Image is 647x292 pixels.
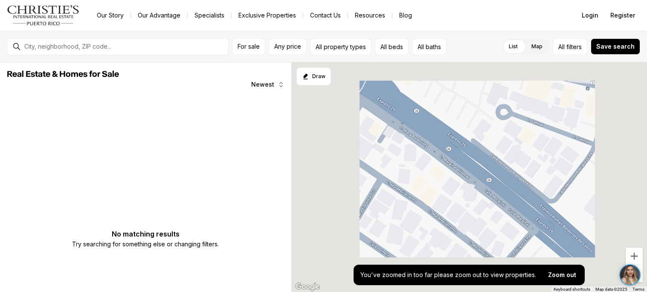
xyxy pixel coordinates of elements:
[238,43,260,50] span: For sale
[502,39,525,54] label: List
[595,287,627,292] span: Map data ©2025
[72,231,219,237] p: No matching results
[246,76,290,93] button: Newest
[548,272,576,278] p: Zoom out
[525,39,549,54] label: Map
[310,38,371,55] button: All property types
[72,239,219,249] p: Try searching for something else or changing filters.
[296,67,331,85] button: Start drawing
[412,38,447,55] button: All baths
[7,5,80,26] img: logo
[348,9,392,21] a: Resources
[90,9,131,21] a: Our Story
[131,9,187,21] a: Our Advantage
[392,9,419,21] a: Blog
[596,43,635,50] span: Save search
[232,38,265,55] button: For sale
[577,7,603,24] button: Login
[251,81,274,88] span: Newest
[188,9,231,21] a: Specialists
[303,9,348,21] button: Contact Us
[605,7,640,24] button: Register
[375,38,409,55] button: All beds
[591,38,640,55] button: Save search
[558,42,565,51] span: All
[610,12,635,19] span: Register
[7,70,119,79] span: Real Estate & Homes for Sale
[626,248,643,265] button: Zoom in
[5,5,25,25] img: ac2afc0f-b966-43d0-ba7c-ef51505f4d54.jpg
[543,266,581,283] button: Zoom out
[582,12,598,19] span: Login
[269,38,307,55] button: Any price
[274,43,301,50] span: Any price
[232,9,303,21] a: Exclusive Properties
[360,272,536,278] p: You've zoomed in too far please zoom out to view properties.
[566,42,582,51] span: filters
[553,38,587,55] button: Allfilters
